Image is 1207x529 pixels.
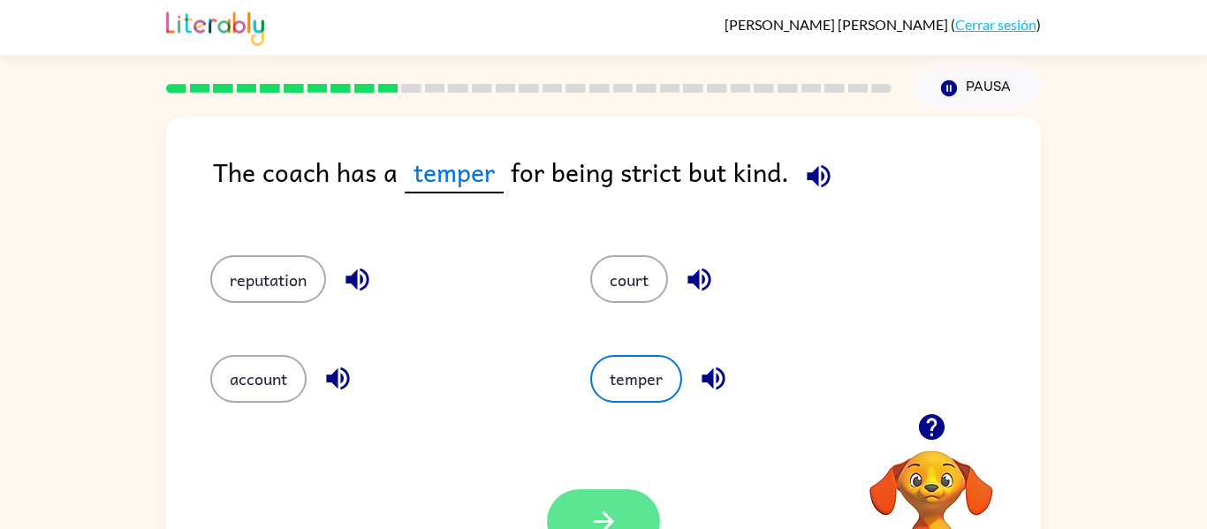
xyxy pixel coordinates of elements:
button: court [590,255,668,303]
button: temper [590,355,682,403]
div: The coach has a for being strict but kind. [213,152,1041,220]
button: reputation [210,255,326,303]
span: [PERSON_NAME] [PERSON_NAME] [725,16,951,33]
img: Literably [166,7,264,46]
div: ( ) [725,16,1041,33]
a: Cerrar sesión [955,16,1036,33]
span: temper [405,152,504,193]
button: Pausa [913,68,1041,109]
button: account [210,355,307,403]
